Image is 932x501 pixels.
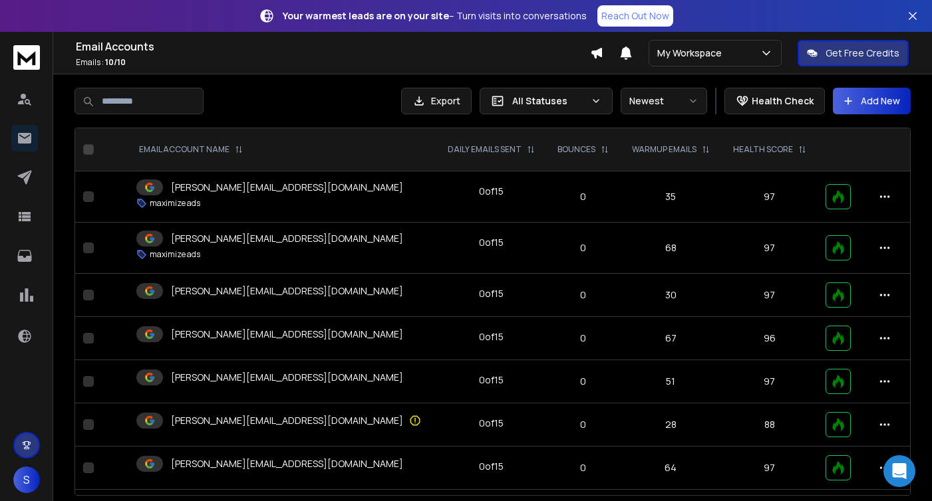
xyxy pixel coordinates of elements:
[733,144,793,155] p: HEALTH SCORE
[752,94,814,108] p: Health Check
[883,455,915,487] div: Open Intercom Messenger
[833,88,911,114] button: Add New
[721,223,818,274] td: 97
[657,47,727,60] p: My Workspace
[171,457,403,470] p: [PERSON_NAME][EMAIL_ADDRESS][DOMAIN_NAME]
[620,447,721,490] td: 64
[721,274,818,317] td: 97
[721,317,818,360] td: 96
[554,241,612,254] p: 0
[479,460,504,473] div: 0 of 15
[554,375,612,388] p: 0
[171,232,403,245] p: [PERSON_NAME][EMAIL_ADDRESS][DOMAIN_NAME]
[283,9,587,23] p: – Turn visits into conversations
[139,144,243,155] div: EMAIL ACCOUNT NAME
[479,417,504,430] div: 0 of 15
[171,328,403,341] p: [PERSON_NAME][EMAIL_ADDRESS][DOMAIN_NAME]
[479,236,504,249] div: 0 of 15
[150,198,200,209] p: maximize ads
[401,88,472,114] button: Export
[554,190,612,203] p: 0
[479,330,504,344] div: 0 of 15
[512,94,585,108] p: All Statuses
[597,5,673,27] a: Reach Out Now
[620,171,721,223] td: 35
[13,45,40,70] img: logo
[479,287,504,300] div: 0 of 15
[721,403,818,447] td: 88
[721,360,818,403] td: 97
[105,56,126,68] span: 10 / 10
[76,39,590,54] h1: Email Accounts
[554,288,612,302] p: 0
[171,284,403,298] p: [PERSON_NAME][EMAIL_ADDRESS][DOMAIN_NAME]
[171,181,403,194] p: [PERSON_NAME][EMAIL_ADDRESS][DOMAIN_NAME]
[554,461,612,474] p: 0
[557,144,595,155] p: BOUNCES
[721,447,818,490] td: 97
[798,40,909,66] button: Get Free Credits
[620,274,721,317] td: 30
[479,185,504,198] div: 0 of 15
[554,418,612,431] p: 0
[448,144,522,155] p: DAILY EMAILS SENT
[171,414,403,427] p: [PERSON_NAME][EMAIL_ADDRESS][DOMAIN_NAME]
[621,88,707,114] button: Newest
[171,371,403,384] p: [PERSON_NAME][EMAIL_ADDRESS][DOMAIN_NAME]
[554,332,612,345] p: 0
[826,47,899,60] p: Get Free Credits
[76,57,590,68] p: Emails :
[601,9,669,23] p: Reach Out Now
[620,403,721,447] td: 28
[13,466,40,493] button: S
[721,171,818,223] td: 97
[632,144,697,155] p: WARMUP EMAILS
[150,249,200,260] p: maximize ads
[479,373,504,387] div: 0 of 15
[724,88,825,114] button: Health Check
[620,317,721,360] td: 67
[283,9,449,22] strong: Your warmest leads are on your site
[620,360,721,403] td: 51
[620,223,721,274] td: 68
